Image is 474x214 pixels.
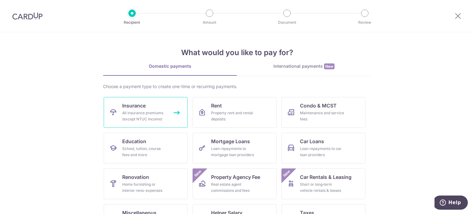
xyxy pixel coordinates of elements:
[211,181,256,194] div: Real estate agent commissions and fees
[104,168,188,199] a: RenovationHome furnishing or interior reno-expenses
[300,102,337,109] span: Condo & MCST
[211,138,250,145] span: Mortgage Loans
[103,63,237,69] div: Domestic payments
[211,110,256,122] div: Property rent and rental deposits
[281,168,365,199] a: Car Rentals & LeasingShort or long‑term vehicle rentals & leasesNew
[122,146,167,158] div: School, tuition, course fees and more
[300,110,344,122] div: Maintenance and service fees
[281,133,365,164] a: Car LoansLoan repayments to car loan providers
[211,173,260,181] span: Property Agency Fee
[264,19,310,26] p: Document
[122,181,167,194] div: Home furnishing or interior reno-expenses
[122,110,167,122] div: All insurance premiums (except NTUC Income)
[342,19,388,26] p: Review
[282,168,292,179] span: New
[12,12,43,20] img: CardUp
[300,181,344,194] div: Short or long‑term vehicle rentals & leases
[211,146,256,158] div: Loan repayments to mortgage loan providers
[434,196,468,211] iframe: Opens a widget where you can find more information
[122,173,149,181] span: Renovation
[193,168,276,199] a: Property Agency FeeReal estate agent commissions and feesNew
[237,63,371,70] div: International payments
[104,97,188,128] a: InsuranceAll insurance premiums (except NTUC Income)
[104,133,188,164] a: EducationSchool, tuition, course fees and more
[187,19,232,26] p: Amount
[281,97,365,128] a: Condo & MCSTMaintenance and service fees
[300,173,351,181] span: Car Rentals & Leasing
[193,97,276,128] a: RentProperty rent and rental deposits
[122,102,146,109] span: Insurance
[300,146,344,158] div: Loan repayments to car loan providers
[193,133,276,164] a: Mortgage LoansLoan repayments to mortgage loan providers
[103,47,371,58] h4: What would you like to pay for?
[211,102,222,109] span: Rent
[300,138,324,145] span: Car Loans
[103,83,371,90] div: Choose a payment type to create one-time or recurring payments.
[122,138,146,145] span: Education
[324,63,335,69] span: New
[109,19,155,26] p: Recipient
[193,168,203,179] span: New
